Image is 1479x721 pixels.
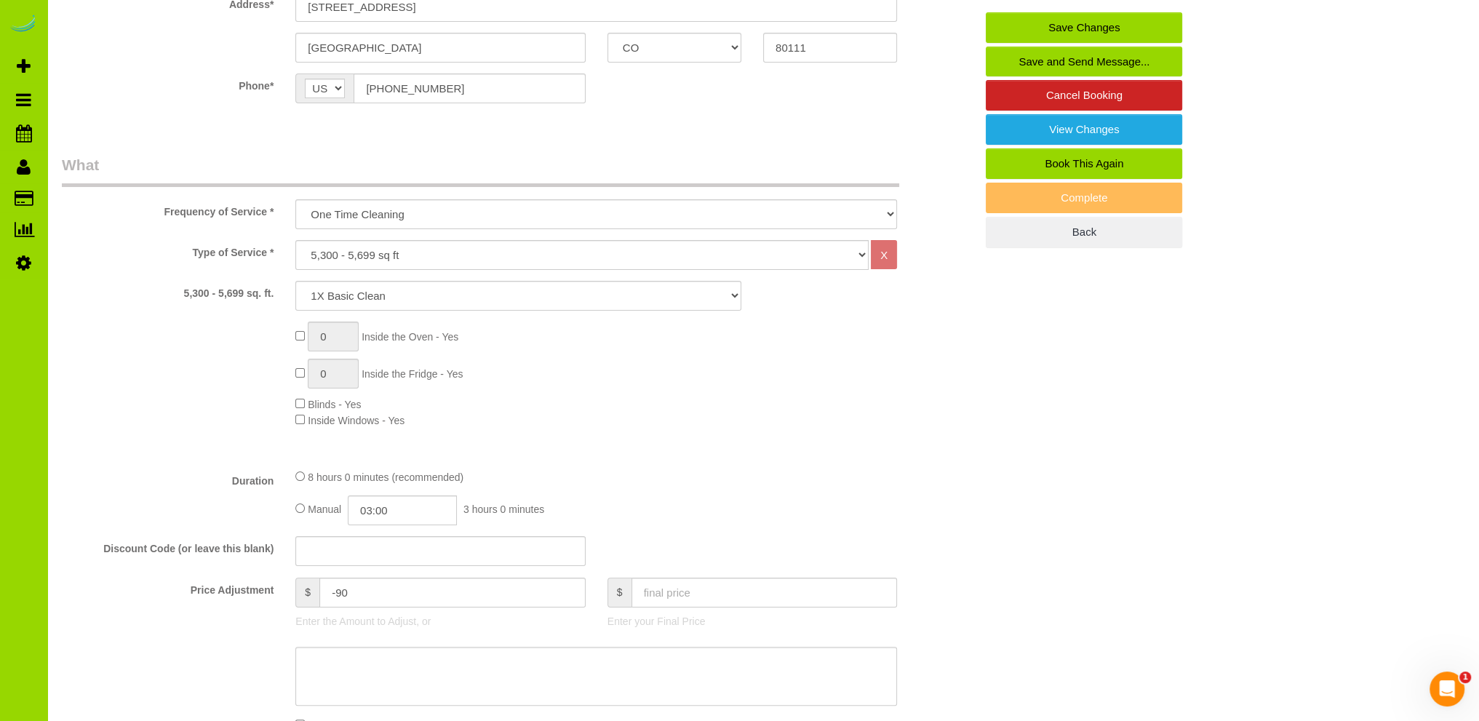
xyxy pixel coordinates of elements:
span: Blinds - Yes [308,399,361,410]
a: Book This Again [986,148,1182,179]
a: Cancel Booking [986,80,1182,111]
label: Price Adjustment [51,578,284,597]
label: Phone* [51,73,284,93]
label: Discount Code (or leave this blank) [51,536,284,556]
span: Manual [308,503,341,515]
span: $ [295,578,319,608]
iframe: Intercom live chat [1430,672,1464,706]
label: Type of Service * [51,240,284,260]
img: Automaid Logo [9,15,38,35]
input: Phone* [354,73,585,103]
span: Inside the Fridge - Yes [362,368,463,380]
span: Inside the Oven - Yes [362,331,458,343]
span: Inside Windows - Yes [308,415,404,426]
p: Enter your Final Price [607,614,897,629]
label: 5,300 - 5,699 sq. ft. [51,281,284,300]
span: $ [607,578,631,608]
legend: What [62,154,899,187]
a: Save Changes [986,12,1182,43]
span: 1 [1459,672,1471,683]
label: Frequency of Service * [51,199,284,219]
input: final price [631,578,898,608]
a: Save and Send Message... [986,47,1182,77]
span: 3 hours 0 minutes [463,503,544,515]
a: View Changes [986,114,1182,145]
input: Zip Code* [763,33,897,63]
input: City* [295,33,585,63]
span: 8 hours 0 minutes (recommended) [308,471,463,483]
p: Enter the Amount to Adjust, or [295,614,585,629]
a: Back [986,217,1182,247]
label: Duration [51,469,284,488]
